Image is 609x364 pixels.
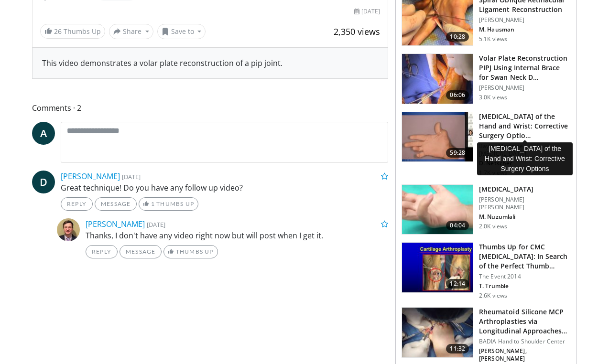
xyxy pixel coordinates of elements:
[57,218,80,241] img: Avatar
[446,90,469,100] span: 06:06
[86,219,145,229] a: [PERSON_NAME]
[163,245,217,258] a: Thumbs Up
[61,171,120,182] a: [PERSON_NAME]
[479,112,571,140] h3: [MEDICAL_DATA] of the Hand and Wrist: Corrective Surgery Optio…
[402,185,473,235] img: e16343e1-d508-4c17-ad45-fd704c2cff6c.150x105_q85_crop-smart_upscale.jpg
[479,273,571,280] p: The Event 2014
[402,308,473,357] img: 0208738f-6759-4604-84d1-ead237a0636a.150x105_q85_crop-smart_upscale.jpg
[402,112,473,162] img: 9db2d10e-7b75-48d3-94f3-87a296788cb4.150x105_q85_crop-smart_upscale.jpg
[479,16,571,24] p: [PERSON_NAME]
[402,112,571,177] a: 59:28 [MEDICAL_DATA] of the Hand and Wrist: Corrective Surgery Optio… Baylor Medicine - [MEDICAL_...
[477,142,573,175] div: [MEDICAL_DATA] of the Hand and Wrist: Corrective Surgery Options
[54,27,62,36] span: 26
[120,245,162,258] a: Message
[479,54,571,82] h3: Volar Plate Reconstruction PIPJ Using Internal Brace for Swan Neck D…
[479,94,507,101] p: 3.0K views
[95,197,137,211] a: Message
[402,242,571,300] a: 12:14 Thumbs Up for CMC [MEDICAL_DATA]: In Search of the Perfect Thumb Replacem… The Event 2014 T...
[446,32,469,42] span: 10:28
[402,184,571,235] a: 04:04 [MEDICAL_DATA] [PERSON_NAME] [PERSON_NAME] M. Nuzumlali 2.0K views
[446,148,469,158] span: 59:28
[32,171,55,193] a: D
[402,243,473,292] img: f92c0fd7-348b-42a1-8b7d-cee248afe2a6.150x105_q85_crop-smart_upscale.jpg
[479,84,571,92] p: [PERSON_NAME]
[479,184,571,194] h3: [MEDICAL_DATA]
[42,57,378,69] div: This video demonstrates a volar plate reconstruction of a pip joint.
[402,54,571,104] a: 06:06 Volar Plate Reconstruction PIPJ Using Internal Brace for Swan Neck D… [PERSON_NAME] 3.0K views
[40,24,105,39] a: 26 Thumbs Up
[157,24,206,39] button: Save to
[61,197,93,211] a: Reply
[479,26,571,33] p: M. Hausman
[32,122,55,145] a: A
[122,172,141,181] small: [DATE]
[147,220,165,229] small: [DATE]
[61,182,388,193] p: Great technique! Do you have any follow up video?
[479,223,507,230] p: 2.0K views
[446,344,469,353] span: 11:32
[479,338,571,345] p: BADIA Hand to Shoulder Center
[446,221,469,230] span: 04:04
[446,279,469,289] span: 12:14
[479,292,507,300] p: 2.6K views
[32,102,388,114] span: Comments 2
[109,24,153,39] button: Share
[139,197,198,211] a: 1 Thumbs Up
[354,7,380,16] div: [DATE]
[151,200,155,207] span: 1
[479,307,571,336] h3: Rheumatoid Silicone MCP Arthroplasties via Longitudinal Approaches a…
[479,213,571,221] p: M. Nuzumlali
[334,26,380,37] span: 2,350 views
[479,35,507,43] p: 5.1K views
[479,282,571,290] p: T. Trumble
[402,54,473,104] img: 53f02d9f-1442-40d1-bdae-0fb8437848fe.150x105_q85_crop-smart_upscale.jpg
[479,242,571,271] h3: Thumbs Up for CMC [MEDICAL_DATA]: In Search of the Perfect Thumb Replacem…
[86,245,118,258] a: Reply
[479,347,571,363] p: [PERSON_NAME], [PERSON_NAME]
[86,230,388,241] p: Thanks, I don't have any video right now but will post when I get it.
[479,196,571,211] p: [PERSON_NAME] [PERSON_NAME]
